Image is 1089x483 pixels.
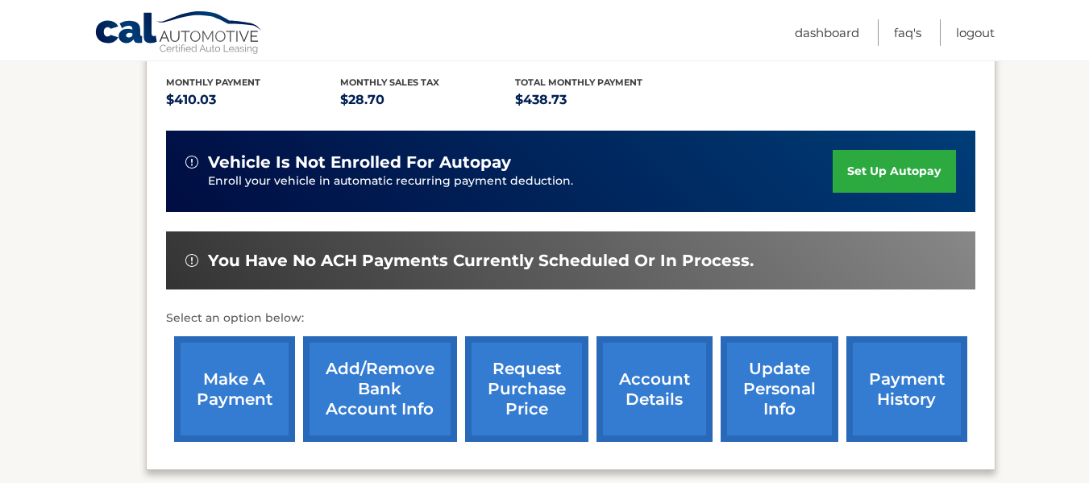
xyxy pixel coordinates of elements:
[185,156,198,169] img: alert-white.svg
[596,336,713,442] a: account details
[174,336,295,442] a: make a payment
[185,254,198,267] img: alert-white.svg
[515,89,690,111] p: $438.73
[956,19,995,46] a: Logout
[846,336,967,442] a: payment history
[894,19,921,46] a: FAQ's
[795,19,859,46] a: Dashboard
[94,10,264,57] a: Cal Automotive
[166,89,341,111] p: $410.03
[166,309,975,328] p: Select an option below:
[340,89,515,111] p: $28.70
[515,77,642,88] span: Total Monthly Payment
[340,77,439,88] span: Monthly sales Tax
[208,173,833,190] p: Enroll your vehicle in automatic recurring payment deduction.
[465,336,588,442] a: request purchase price
[721,336,838,442] a: update personal info
[208,251,754,271] span: You have no ACH payments currently scheduled or in process.
[833,150,955,193] a: set up autopay
[303,336,457,442] a: Add/Remove bank account info
[208,152,511,173] span: vehicle is not enrolled for autopay
[166,77,260,88] span: Monthly Payment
